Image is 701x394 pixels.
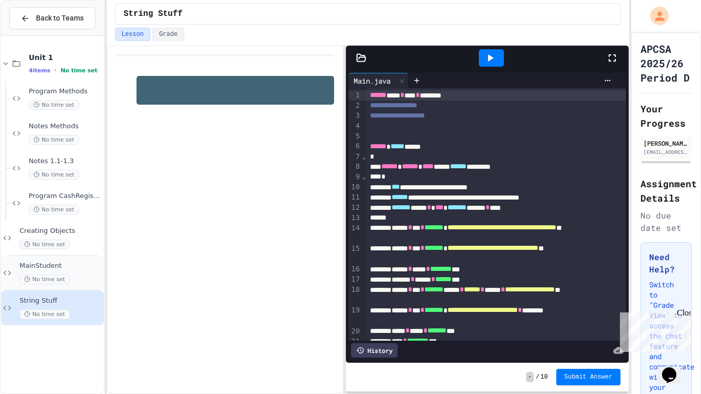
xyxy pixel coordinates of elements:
[348,172,361,182] div: 9
[348,101,361,111] div: 2
[29,122,102,131] span: Notes Methods
[9,7,95,29] button: Back to Teams
[564,373,613,381] span: Submit Answer
[348,192,361,203] div: 11
[20,227,102,235] span: Creating Objects
[556,369,621,385] button: Submit Answer
[351,343,398,358] div: History
[348,75,396,86] div: Main.java
[644,148,689,156] div: [EMAIL_ADDRESS][DOMAIN_NAME]
[29,157,102,166] span: Notes 1.1-1.3
[348,326,361,337] div: 20
[536,373,539,381] span: /
[348,182,361,192] div: 10
[644,139,689,148] div: [PERSON_NAME]
[616,308,691,352] iframe: chat widget
[640,209,692,234] div: No due date set
[348,162,361,172] div: 8
[348,337,361,347] div: 21
[124,8,183,20] span: String Stuff
[20,309,70,319] span: No time set
[361,172,366,181] span: Fold line
[348,73,408,88] div: Main.java
[152,28,184,41] button: Grade
[348,264,361,274] div: 16
[61,67,98,74] span: No time set
[348,121,361,131] div: 4
[29,192,102,201] span: Program CashRegister
[640,176,692,205] h2: Assignment Details
[20,274,70,284] span: No time set
[29,67,50,74] span: 4 items
[640,102,692,130] h2: Your Progress
[29,87,102,96] span: Program Methods
[348,111,361,121] div: 3
[639,4,671,28] div: My Account
[29,135,79,145] span: No time set
[29,100,79,110] span: No time set
[348,244,361,264] div: 15
[29,53,102,62] span: Unit 1
[348,131,361,142] div: 5
[115,28,150,41] button: Lesson
[649,251,683,275] h3: Need Help?
[54,66,56,74] span: •
[348,90,361,101] div: 1
[36,13,84,24] span: Back to Teams
[640,42,692,85] h1: APCSA 2025/26 Period D
[29,205,79,214] span: No time set
[20,297,102,305] span: String Stuff
[348,274,361,285] div: 17
[361,152,366,161] span: Fold line
[348,141,361,151] div: 6
[348,223,361,244] div: 14
[526,372,534,382] span: -
[4,4,71,65] div: Chat with us now!Close
[348,305,361,326] div: 19
[540,373,548,381] span: 10
[348,152,361,162] div: 7
[348,285,361,305] div: 18
[20,262,102,270] span: MainStudent
[348,203,361,213] div: 12
[29,170,79,180] span: No time set
[20,240,70,249] span: No time set
[348,213,361,223] div: 13
[658,353,691,384] iframe: chat widget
